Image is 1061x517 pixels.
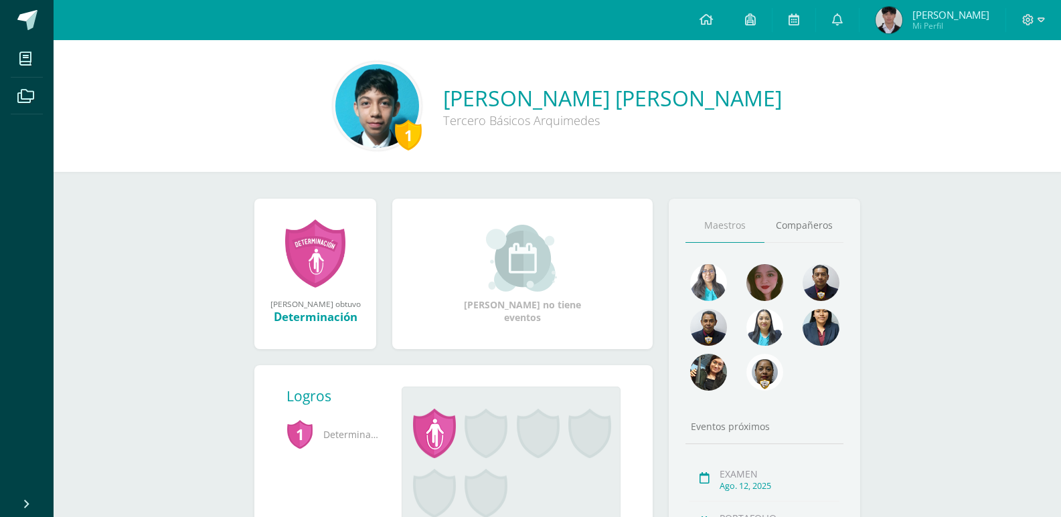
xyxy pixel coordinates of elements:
span: Determinación [287,416,380,453]
img: event_small.png [486,225,559,292]
img: 76e40354e9c498dffe855eee51dfc475.png [803,264,839,301]
img: 25012f6c6c59bf9c1aeaa493766c196a.png [803,309,839,346]
div: Tercero Básicos Arquimedes [443,112,782,128]
img: ce48fdecffa589a24be67930df168508.png [690,264,727,301]
img: 05af42de2b405dc2d7f1223546858240.png [876,7,902,33]
div: [PERSON_NAME] obtuvo [268,298,363,309]
img: 82d5c3eb7b9d0c31916ac3afdee87cd3.png [690,309,727,346]
a: Compañeros [764,209,843,243]
a: Maestros [685,209,764,243]
a: [PERSON_NAME] [PERSON_NAME] [443,84,782,112]
img: 39d12c75fc7c08c1d8db18f8fb38dc3f.png [746,354,783,391]
div: Logros [287,387,391,405]
span: [PERSON_NAME] [912,8,989,21]
span: 1 [287,419,313,449]
img: 9fe0fd17307f8b952d7b109f04598178.png [746,309,783,346]
div: 1 [395,120,422,150]
img: 775caf7197dc2b63b976a94a710c5fee.png [746,264,783,301]
div: Ago. 12, 2025 [720,480,839,492]
img: 2438cf068d74c0e580ff6518fec3e904.png [335,64,419,148]
div: Determinación [268,309,363,324]
div: [PERSON_NAME] no tiene eventos [456,225,590,324]
div: Eventos próximos [685,420,843,433]
span: Mi Perfil [912,20,989,31]
img: 73802ff053b96be4d416064cb46eb66b.png [690,354,727,391]
div: EXAMEN [720,468,839,480]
